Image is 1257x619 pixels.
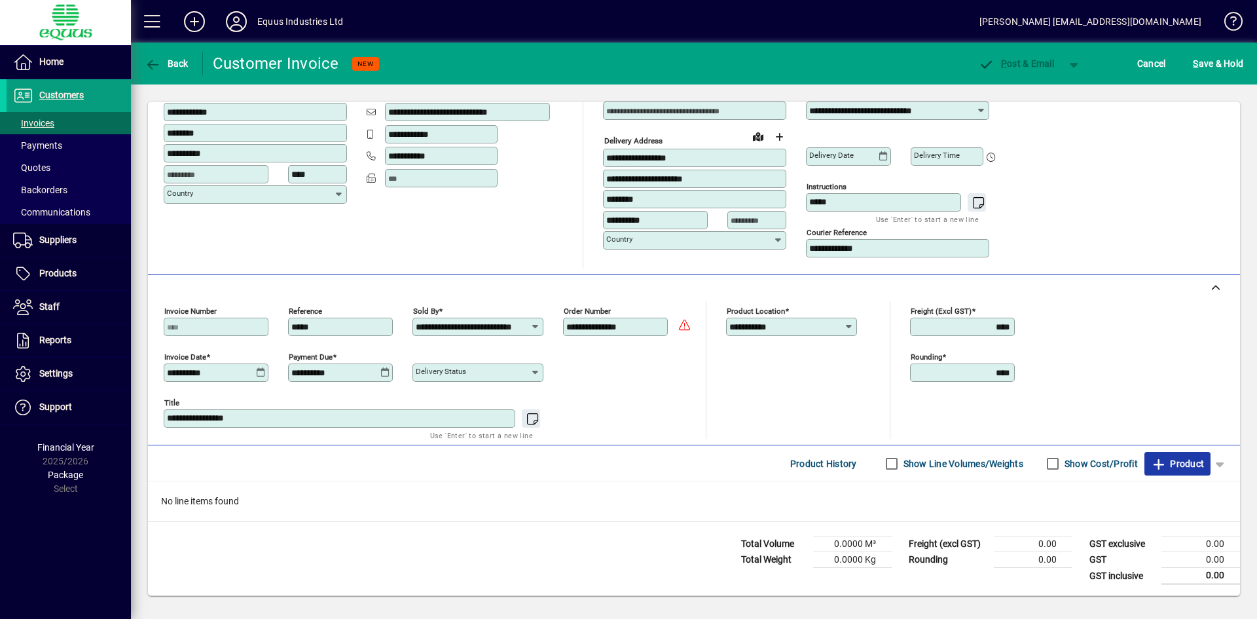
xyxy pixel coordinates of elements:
mat-label: Delivery date [809,151,854,160]
div: Customer Invoice [213,53,339,74]
td: 0.00 [1161,552,1240,568]
a: Payments [7,134,131,157]
td: GST inclusive [1083,568,1161,584]
app-page-header-button: Back [131,52,203,75]
span: S [1193,58,1198,69]
mat-label: Delivery status [416,367,466,376]
span: Settings [39,368,73,379]
a: Suppliers [7,224,131,257]
span: Quotes [13,162,50,173]
span: Cancel [1137,53,1166,74]
span: Staff [39,301,60,312]
label: Show Cost/Profit [1062,457,1138,470]
button: Product History [785,452,862,476]
mat-label: Payment due [289,352,333,362]
span: Payments [13,140,62,151]
mat-label: Invoice date [164,352,206,362]
mat-hint: Use 'Enter' to start a new line [430,428,533,443]
span: NEW [357,60,374,68]
div: [PERSON_NAME] [EMAIL_ADDRESS][DOMAIN_NAME] [979,11,1201,32]
span: Product History [790,453,857,474]
button: Profile [215,10,257,33]
span: Reports [39,335,71,345]
span: Support [39,402,72,412]
span: Backorders [13,185,67,195]
mat-label: Title [164,398,179,407]
mat-label: Country [606,234,632,244]
a: Knowledge Base [1214,3,1241,45]
a: Home [7,46,131,79]
a: Products [7,257,131,290]
button: Add [173,10,215,33]
button: Save & Hold [1190,52,1247,75]
mat-label: Product location [727,307,785,316]
a: View on map [748,126,769,147]
button: Product [1144,452,1211,476]
button: Choose address [769,126,790,147]
td: 0.00 [994,536,1072,552]
mat-label: Freight (excl GST) [911,307,972,316]
td: 0.0000 Kg [813,552,892,568]
mat-label: Rounding [911,352,942,362]
mat-label: Reference [289,307,322,316]
button: Cancel [1134,52,1169,75]
a: Reports [7,324,131,357]
mat-label: Delivery time [914,151,960,160]
a: Settings [7,358,131,390]
div: No line items found [148,481,1240,521]
td: Rounding [902,552,994,568]
mat-label: Order number [564,307,611,316]
span: Financial Year [37,442,94,453]
mat-hint: Use 'Enter' to start a new line [876,212,979,227]
td: GST exclusive [1083,536,1161,552]
label: Show Line Volumes/Weights [901,457,1023,470]
td: Freight (excl GST) [902,536,994,552]
span: Home [39,56,64,67]
div: Equus Industries Ltd [257,11,344,32]
mat-label: Sold by [413,307,439,316]
button: Copy to Delivery address [329,81,350,102]
td: 0.00 [994,552,1072,568]
mat-label: Invoice number [164,307,217,316]
button: Back [141,52,192,75]
span: Customers [39,90,84,100]
mat-label: Instructions [807,182,847,191]
span: Communications [13,207,90,217]
a: Staff [7,291,131,324]
td: Total Volume [735,536,813,552]
span: ave & Hold [1193,53,1243,74]
a: Invoices [7,112,131,134]
mat-label: Courier Reference [807,228,867,237]
button: Post & Email [972,52,1061,75]
mat-label: Country [167,189,193,198]
span: Invoices [13,118,54,128]
a: Backorders [7,179,131,201]
span: Product [1151,453,1204,474]
a: Quotes [7,157,131,179]
span: P [1001,58,1007,69]
a: Support [7,391,131,424]
span: Suppliers [39,234,77,245]
span: Back [145,58,189,69]
td: GST [1083,552,1161,568]
span: Products [39,268,77,278]
span: ost & Email [978,58,1054,69]
a: Communications [7,201,131,223]
td: 0.00 [1161,568,1240,584]
td: 0.00 [1161,536,1240,552]
td: 0.0000 M³ [813,536,892,552]
span: Package [48,470,83,480]
td: Total Weight [735,552,813,568]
